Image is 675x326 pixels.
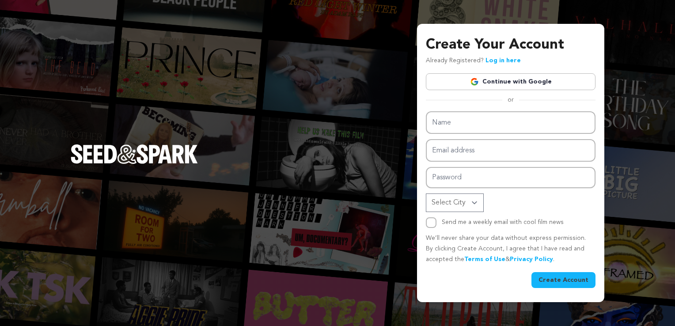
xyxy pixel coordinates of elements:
[442,219,564,225] label: Send me a weekly email with cool film news
[426,139,595,162] input: Email address
[426,233,595,265] p: We’ll never share your data without express permission. By clicking Create Account, I agree that ...
[426,111,595,134] input: Name
[510,256,553,262] a: Privacy Policy
[464,256,505,262] a: Terms of Use
[426,34,595,56] h3: Create Your Account
[426,167,595,189] input: Password
[485,57,521,64] a: Log in here
[531,272,595,288] button: Create Account
[426,56,521,66] p: Already Registered?
[71,144,198,164] img: Seed&Spark Logo
[426,73,595,90] a: Continue with Google
[502,95,519,104] span: or
[470,77,479,86] img: Google logo
[71,144,198,182] a: Seed&Spark Homepage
